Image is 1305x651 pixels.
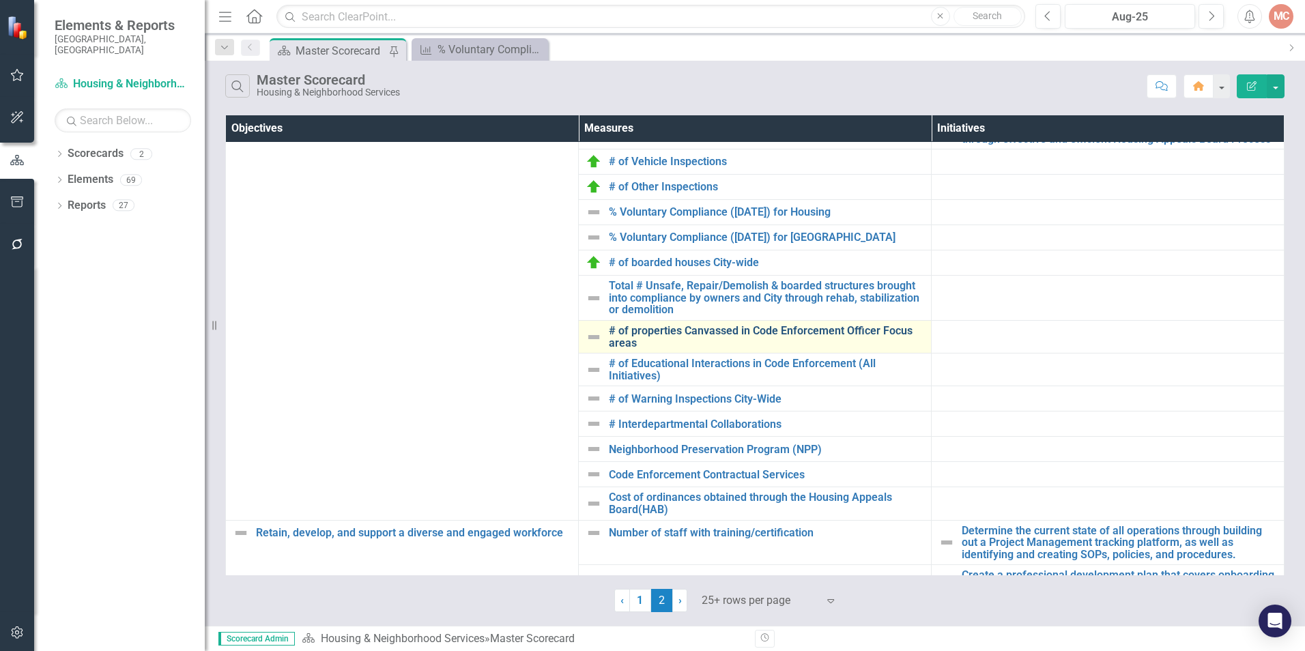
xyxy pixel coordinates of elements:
[609,181,924,193] a: # of Other Inspections
[678,594,682,607] span: ›
[490,632,575,645] div: Master Scorecard
[586,290,602,306] img: Not Defined
[586,179,602,195] img: On Target
[55,108,191,132] input: Search Below...
[586,441,602,457] img: Not Defined
[609,358,924,381] a: # of Educational Interactions in Code Enforcement (All Initiatives)
[586,204,602,220] img: Not Defined
[55,33,191,56] small: [GEOGRAPHIC_DATA], [GEOGRAPHIC_DATA]
[579,276,932,321] td: Double-Click to Edit Right Click for Context Menu
[609,257,924,269] a: # of boarded houses City-wide
[257,87,400,98] div: Housing & Neighborhood Services
[609,469,924,481] a: Code Enforcement Contractual Services
[257,72,400,87] div: Master Scorecard
[579,353,932,386] td: Double-Click to Edit Right Click for Context Menu
[609,527,924,539] a: Number of staff with training/certification
[113,200,134,212] div: 27
[962,121,1277,145] a: To increase compliance for non-responsive enforcement cases through effective and efficient Housi...
[586,329,602,345] img: Not Defined
[579,175,932,200] td: Double-Click to Edit Right Click for Context Menu
[609,206,924,218] a: % Voluntary Compliance ([DATE]) for Housing
[932,520,1285,565] td: Double-Click to Edit Right Click for Context Menu
[586,466,602,482] img: Not Defined
[68,172,113,188] a: Elements
[68,198,106,214] a: Reports
[68,146,124,162] a: Scorecards
[579,520,932,565] td: Double-Click to Edit Right Click for Context Menu
[586,154,602,170] img: On Target
[962,525,1277,561] a: Determine the current state of all operations through building out a Project Management tracking ...
[579,411,932,437] td: Double-Click to Edit Right Click for Context Menu
[321,632,485,645] a: Housing & Neighborhood Services
[609,444,924,456] a: Neighborhood Preservation Program (NPP)
[609,156,924,168] a: # of Vehicle Inspections
[579,437,932,462] td: Double-Click to Edit Right Click for Context Menu
[609,491,924,515] a: Cost of ordinances obtained through the Housing Appeals Board(HAB)
[586,525,602,541] img: Not Defined
[302,631,745,647] div: »
[296,42,386,59] div: Master Scorecard
[226,5,579,520] td: Double-Click to Edit Right Click for Context Menu
[932,565,1285,610] td: Double-Click to Edit Right Click for Context Menu
[586,362,602,378] img: Not Defined
[233,525,249,541] img: Not Defined
[609,325,924,349] a: # of properties Canvassed in Code Enforcement Officer Focus areas
[629,589,651,612] a: 1
[953,7,1022,26] button: Search
[609,418,924,431] a: # Interdepartmental Collaborations
[973,10,1002,21] span: Search
[579,250,932,276] td: Double-Click to Edit Right Click for Context Menu
[218,632,295,646] span: Scorecard Admin
[579,386,932,411] td: Double-Click to Edit Right Click for Context Menu
[620,594,624,607] span: ‹
[609,280,924,316] a: Total # Unsafe, Repair/Demolish & boarded structures brought into compliance by owners and City t...
[579,149,932,175] td: Double-Click to Edit Right Click for Context Menu
[651,589,673,612] span: 2
[130,148,152,160] div: 2
[276,5,1025,29] input: Search ClearPoint...
[1269,4,1293,29] button: MC
[1070,9,1190,25] div: Aug-25
[579,462,932,487] td: Double-Click to Edit Right Click for Context Menu
[579,200,932,225] td: Double-Click to Edit Right Click for Context Menu
[7,16,31,40] img: ClearPoint Strategy
[256,527,571,539] a: Retain, develop, and support a diverse and engaged workforce
[586,495,602,512] img: Not Defined
[938,534,955,551] img: Not Defined
[586,416,602,432] img: Not Defined
[415,41,545,58] a: % Voluntary Compliance ([DATE]) for Housing
[579,225,932,250] td: Double-Click to Edit Right Click for Context Menu
[962,569,1277,605] a: Create a professional development plan that covers onboarding, cross-team job shadowing, developm...
[579,320,932,353] td: Double-Click to Edit Right Click for Context Menu
[1259,605,1291,637] div: Open Intercom Messenger
[438,41,545,58] div: % Voluntary Compliance ([DATE]) for Housing
[579,487,932,520] td: Double-Click to Edit Right Click for Context Menu
[120,174,142,186] div: 69
[586,390,602,407] img: Not Defined
[55,76,191,92] a: Housing & Neighborhood Services
[55,17,191,33] span: Elements & Reports
[586,255,602,271] img: On Target
[609,231,924,244] a: % Voluntary Compliance ([DATE]) for [GEOGRAPHIC_DATA]
[586,229,602,246] img: Not Defined
[609,393,924,405] a: # of Warning Inspections City-Wide
[1065,4,1195,29] button: Aug-25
